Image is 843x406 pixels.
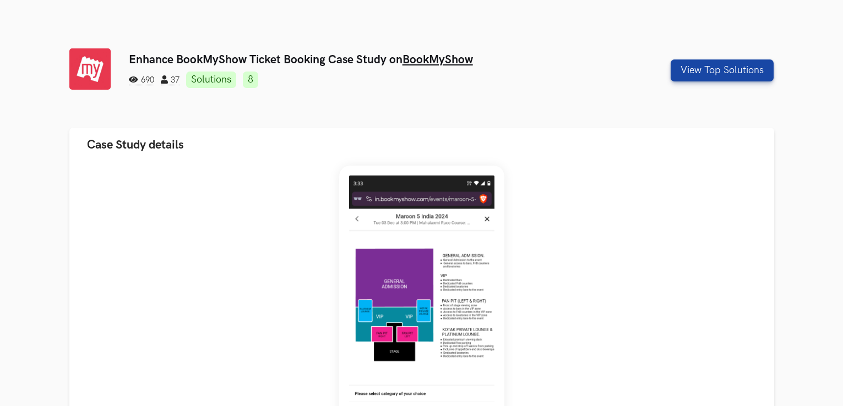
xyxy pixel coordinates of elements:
[129,75,154,85] span: 690
[403,53,473,67] a: BookMyShow
[186,72,236,88] a: Solutions
[161,75,180,85] span: 37
[129,53,595,67] h3: Enhance BookMyShow Ticket Booking Case Study on
[87,138,184,152] span: Case Study details
[69,48,111,90] img: BookMyShow logo
[243,72,258,88] a: 8
[671,59,774,81] button: View Top Solutions
[69,128,774,162] button: Case Study details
